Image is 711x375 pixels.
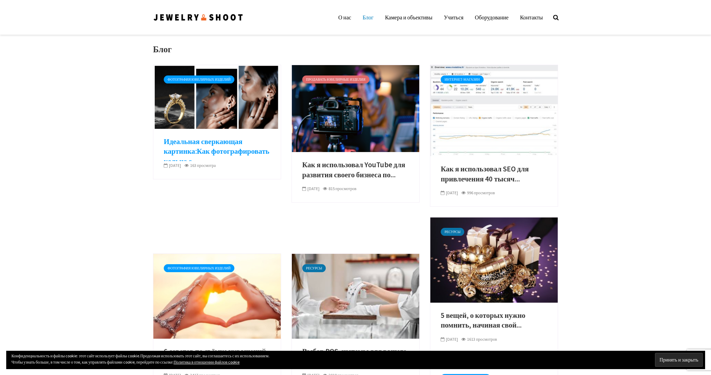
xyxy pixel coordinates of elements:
a: Камера и объективы [380,10,438,24]
a: Интернет-магазин [441,75,484,83]
a: Оборудование [470,10,514,24]
ya-tr-span: Выбор POS-системы для вашего ювелирного магазина [302,347,407,366]
a: Выбор POS-системы для вашего ювелирного магазина [292,292,419,299]
input: Принять и закрыть [655,353,703,367]
a: 5 вещей, о которых нужно помнить, начиная свой ювелирный онлайн-бизнес [430,256,558,263]
a: Политика в отношении файлов cookie [173,359,240,365]
ya-tr-span: Как я использовал YouTube для развития своего бизнеса по... [302,160,405,179]
a: Учиться [439,10,469,24]
ya-tr-span: 5 вещей, о которых нужно помнить, начиная свой... [441,311,525,330]
ya-tr-span: Фотография ювелирных Изделий [168,266,231,270]
ya-tr-span: 163 просмотра [190,163,216,168]
ya-tr-span: Камера и объективы [385,14,432,21]
a: Блог [357,10,379,24]
a: Фотография ювелирных Изделий [164,264,234,272]
ya-tr-span: Учиться [444,14,463,21]
ya-tr-span: Как фотографировать кольца с... [164,146,269,166]
ya-tr-span: Продавать Ювелирные Изделия [306,77,366,82]
ya-tr-span: Как я использовал SEO для привлечения 40 тысяч... [441,164,529,184]
ya-tr-span: Оборудование [475,14,508,21]
a: Как я использовал SEO для привлечения 40 тысяч... [441,164,547,184]
ya-tr-span: Чтобы узнать больше, в том числе о том, как управлять файлами cookie, перейдите по ссылке: [11,359,173,365]
a: О нас [333,10,356,24]
ya-tr-span: Блог [153,44,172,55]
a: Ресурсы [302,264,326,272]
ya-tr-span: Ресурсы [444,230,460,234]
ya-tr-span: 996 просмотров [467,190,495,195]
ya-tr-span: Продолжая использовать этот сайт, вы соглашаетесь с их использованием. [140,353,269,358]
ya-tr-span: Конфиденциальность и файлы cookie: этот сайт использует файлы cookie. [11,353,140,358]
ya-tr-span: Блог [362,14,373,21]
img: Ювелирный фотограф в районе залива Сан-Франциско | По всей стране по почте [153,13,244,22]
ya-tr-span: [DATE] [169,163,181,168]
ya-tr-span: Фотография ювелирных Изделий [168,77,231,82]
a: Ресурсы [441,228,464,236]
a: Идеальное сияние: Как фотографировать кольца с выращенными в лаборатории бриллиантами и муассанитами [153,93,281,100]
a: Продавать Ювелирные Изделия [302,75,369,83]
a: Как я использовал YouTube для развития своего бизнеса по... [302,160,409,180]
ya-tr-span: 1613 просмотров [467,337,497,342]
a: Как я использовал SEO для привлечения 40 тысяч посетителей на свой ювелирный сайт [430,106,558,113]
a: 5 вещей, о которых нужно помнить, начиная свой... [441,311,547,330]
span: [DATE] [441,190,458,195]
a: Контакты [515,10,548,24]
ya-tr-span: Интернет-магазин [444,77,480,82]
ya-tr-span: О нас [338,14,351,21]
ya-tr-span: Контакты [520,14,543,21]
a: Фотография ювелирных Изделий [164,75,234,83]
ya-tr-span: [DATE] [307,186,319,191]
ya-tr-span: [DATE] [446,337,458,342]
a: 6 советов по съёмке украшений на улице [153,292,281,299]
a: Выбор POS-системы для вашего ювелирного магазина [302,347,409,366]
a: 6 советов по съёмке украшений на улице [164,347,270,366]
a: Идеальная сверкающая картинка:Как фотографировать кольца с... [164,137,270,167]
a: Как я использовал YouTube для развития своего бизнеса по изготовлению колец [292,104,419,111]
ya-tr-span: Идеальная сверкающая картинка: [164,137,242,156]
ya-tr-span: 815 просмотров [328,186,357,191]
